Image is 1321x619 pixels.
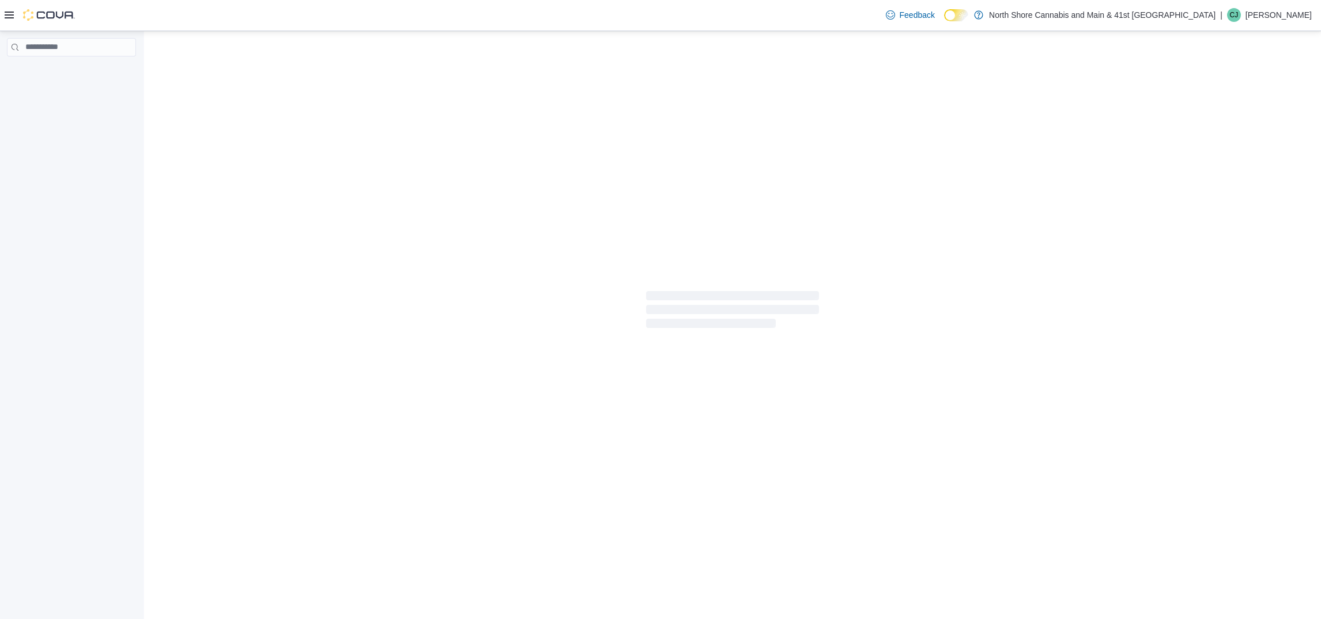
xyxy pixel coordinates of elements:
span: Feedback [900,9,935,21]
span: CJ [1230,8,1239,22]
p: | [1220,8,1222,22]
div: Chris Jang [1227,8,1241,22]
input: Dark Mode [944,9,968,21]
nav: Complex example [7,59,136,86]
span: Dark Mode [944,21,945,22]
a: Feedback [881,3,939,27]
p: North Shore Cannabis and Main & 41st [GEOGRAPHIC_DATA] [989,8,1216,22]
img: Cova [23,9,75,21]
span: Loading [646,293,819,330]
p: [PERSON_NAME] [1245,8,1312,22]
